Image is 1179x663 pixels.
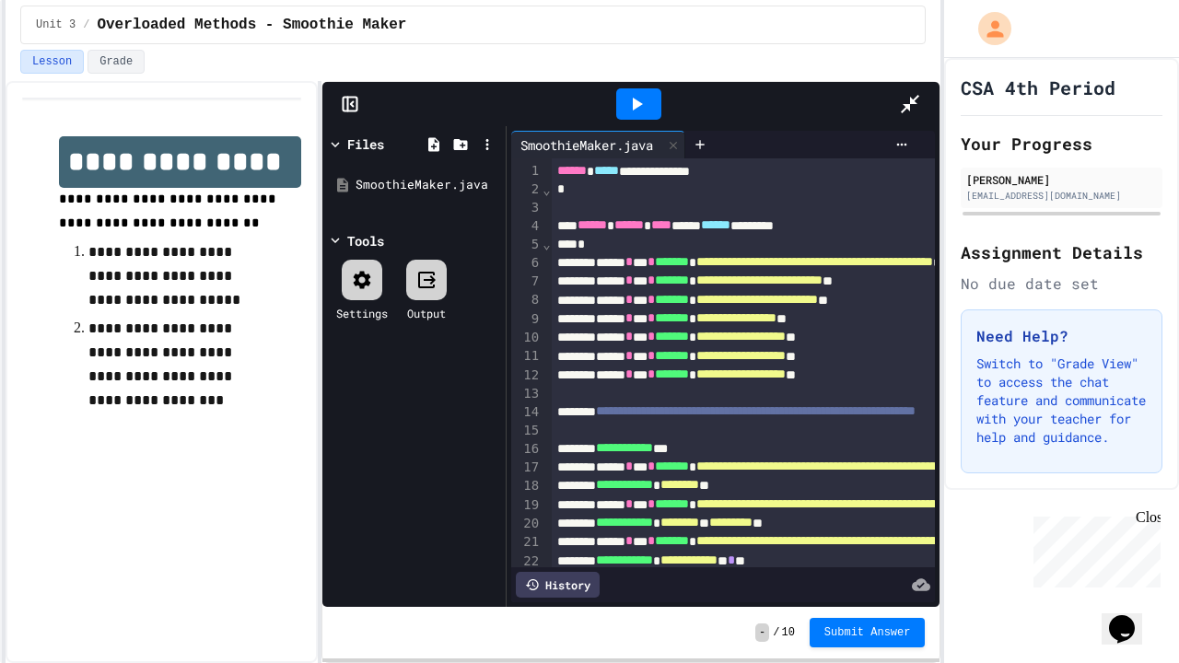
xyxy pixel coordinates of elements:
div: 11 [511,347,542,366]
div: 3 [511,199,542,217]
div: 18 [511,477,542,495]
span: - [755,623,769,642]
div: Files [347,134,384,154]
span: Unit 3 [36,17,76,32]
h1: CSA 4th Period [961,75,1115,100]
div: 9 [511,310,542,329]
span: Submit Answer [824,625,911,640]
div: 17 [511,459,542,477]
div: 22 [511,552,542,571]
div: 5 [511,236,542,254]
span: / [83,17,89,32]
div: 6 [511,254,542,273]
div: [EMAIL_ADDRESS][DOMAIN_NAME] [966,189,1157,203]
div: Chat with us now!Close [7,7,127,117]
div: 7 [511,273,542,291]
span: Overloaded Methods - Smoothie Maker [97,14,406,36]
div: No due date set [961,273,1162,295]
div: 21 [511,533,542,552]
div: History [516,572,600,598]
div: 10 [511,329,542,347]
div: 19 [511,496,542,515]
div: [PERSON_NAME] [966,171,1157,188]
div: 16 [511,440,542,459]
iframe: chat widget [1026,509,1161,587]
h2: Assignment Details [961,239,1162,265]
div: SmoothieMaker.java [511,131,685,158]
div: 20 [511,515,542,533]
button: Grade [88,50,145,74]
h2: Your Progress [961,131,1162,157]
div: 2 [511,180,542,199]
div: 8 [511,291,542,309]
div: 15 [511,422,542,440]
div: 14 [511,403,542,422]
div: SmoothieMaker.java [356,176,499,194]
div: Tools [347,231,384,250]
div: Output [407,305,446,321]
span: / [773,625,779,640]
h3: Need Help? [976,325,1147,347]
span: Fold line [542,237,551,251]
div: 12 [511,366,542,385]
div: 4 [511,217,542,236]
iframe: chat widget [1102,589,1161,645]
button: Submit Answer [810,618,926,647]
button: Lesson [20,50,84,74]
p: Switch to "Grade View" to access the chat feature and communicate with your teacher for help and ... [976,355,1147,447]
div: 1 [511,162,542,180]
span: 10 [781,625,794,640]
div: SmoothieMaker.java [511,135,662,155]
div: 13 [511,385,542,403]
div: Settings [336,305,388,321]
span: Fold line [542,182,551,197]
div: My Account [959,7,1016,50]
